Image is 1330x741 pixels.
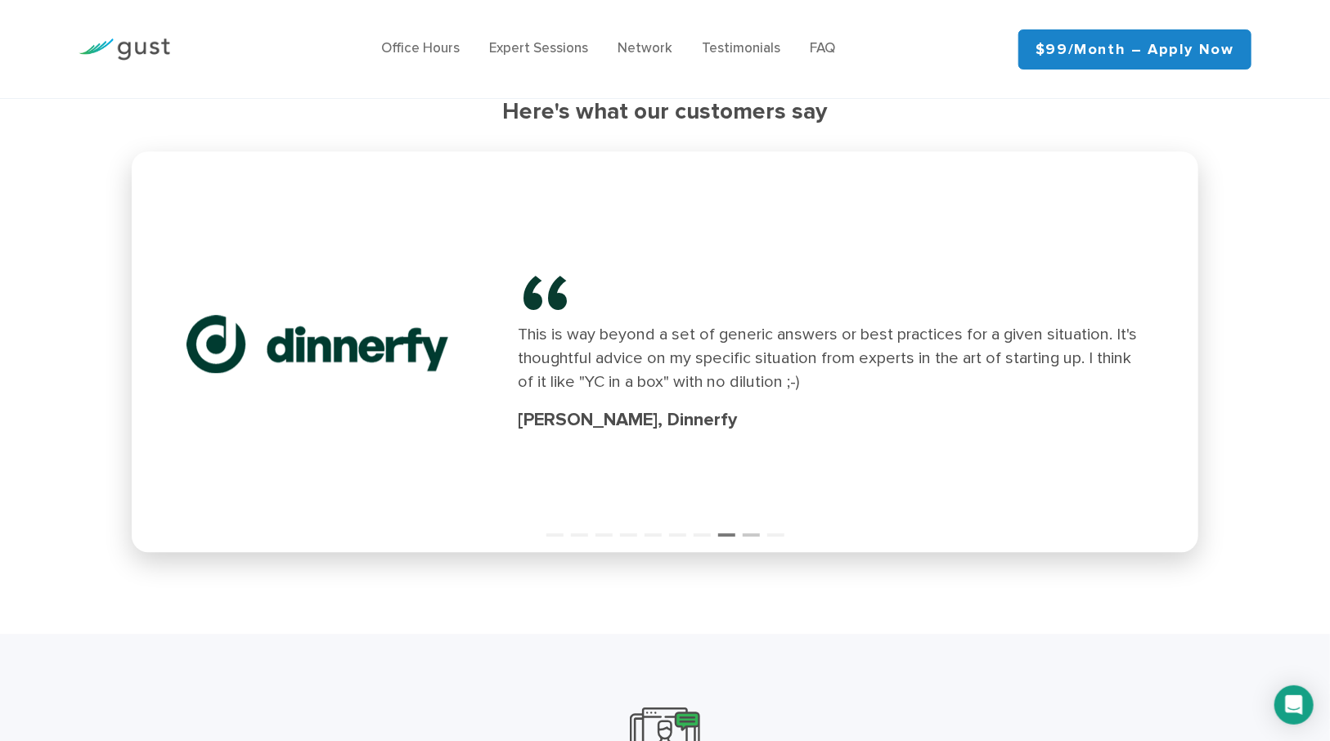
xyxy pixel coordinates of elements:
[645,519,661,536] button: 5 of 10
[79,38,170,61] img: Gust Logo
[518,271,649,323] span: “
[546,519,563,536] button: 1 of 10
[571,519,587,536] button: 2 of 10
[694,519,710,536] button: 7 of 10
[767,519,784,536] button: 10 of 10
[1274,685,1314,725] div: Open Intercom Messenger
[620,519,636,536] button: 4 of 10
[669,519,685,536] button: 6 of 10
[718,519,735,536] button: 8 of 10
[810,40,835,56] a: FAQ
[381,40,460,56] a: Office Hours
[743,519,759,536] button: 9 of 10
[518,323,1148,393] div: This is way beyond a set of generic answers or best practices for a given situation. It's thought...
[595,519,612,536] button: 3 of 10
[489,40,588,56] a: Expert Sessions
[518,407,1148,433] div: [PERSON_NAME], Dinnerfy
[186,311,448,376] img: Dinnerfy
[1018,29,1251,70] a: $99/month – Apply Now
[132,98,1197,126] h3: Here's what our customers say
[618,40,672,56] a: Network
[702,40,780,56] a: Testimonials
